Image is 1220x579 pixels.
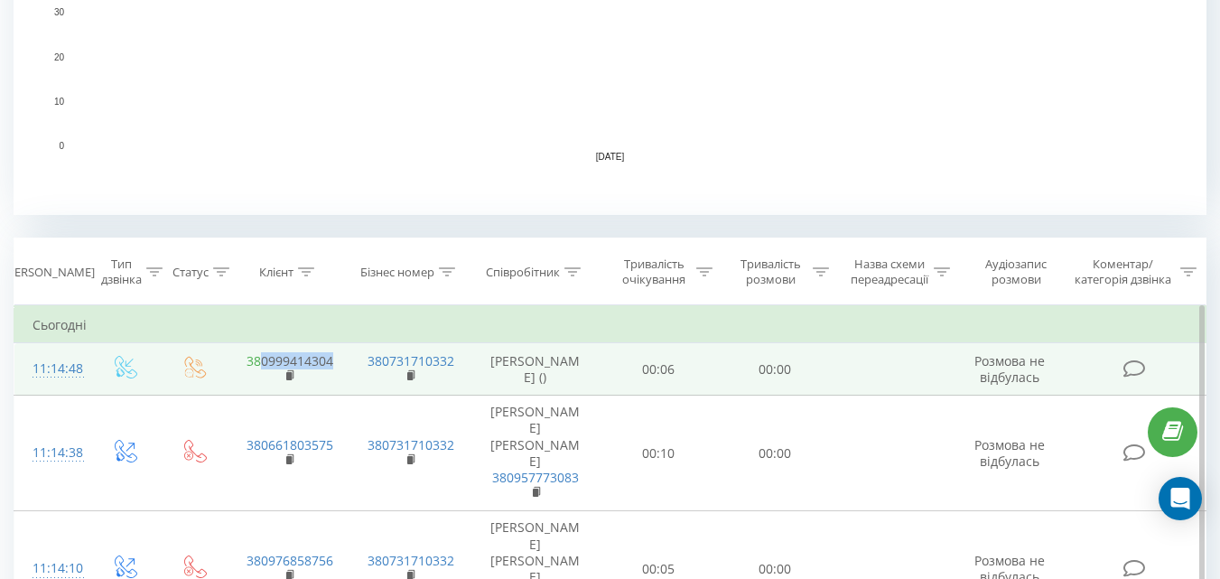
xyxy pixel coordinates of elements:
[368,352,454,369] a: 380731710332
[247,552,333,569] a: 380976858756
[54,52,65,62] text: 20
[1070,257,1176,287] div: Коментар/категорія дзвінка
[492,469,579,486] a: 380957773083
[4,265,95,280] div: [PERSON_NAME]
[486,265,560,280] div: Співробітник
[717,396,834,511] td: 00:00
[101,257,142,287] div: Тип дзвінка
[1159,477,1202,520] div: Open Intercom Messenger
[59,141,64,151] text: 0
[601,396,717,511] td: 00:10
[617,257,692,287] div: Тривалість очікування
[54,8,65,18] text: 30
[247,352,333,369] a: 380999414304
[368,436,454,453] a: 380731710332
[974,436,1045,470] span: Розмова не відбулась
[733,257,808,287] div: Тривалість розмови
[14,307,1206,343] td: Сьогодні
[33,351,70,387] div: 11:14:48
[368,552,454,569] a: 380731710332
[974,352,1045,386] span: Розмова не відбулась
[54,97,65,107] text: 10
[247,436,333,453] a: 380661803575
[717,343,834,396] td: 00:00
[971,257,1062,287] div: Аудіозапис розмови
[850,257,929,287] div: Назва схеми переадресації
[33,435,70,471] div: 11:14:38
[470,396,601,511] td: [PERSON_NAME] [PERSON_NAME]
[360,265,434,280] div: Бізнес номер
[259,265,293,280] div: Клієнт
[470,343,601,396] td: [PERSON_NAME] ()
[596,152,625,162] text: [DATE]
[601,343,717,396] td: 00:06
[172,265,209,280] div: Статус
